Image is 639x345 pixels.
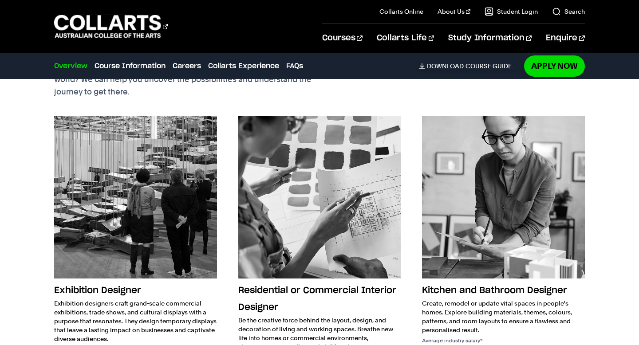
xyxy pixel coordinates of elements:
h3: Exhibition Designer [54,282,217,299]
a: Enquire [546,24,584,53]
h3: Kitchen and Bathroom Designer [422,282,584,299]
p: Create, remodel or update vital spaces in people's homes. Explore building materials, themes, col... [422,299,584,334]
a: Course Information [95,61,166,71]
a: Careers [173,61,201,71]
a: Collarts Experience [208,61,279,71]
a: Study Information [448,24,532,53]
a: FAQs [286,61,303,71]
a: Overview [54,61,87,71]
a: Apply Now [524,55,585,76]
a: Student Login [485,7,538,16]
a: Collarts Life [377,24,434,53]
a: Collarts Online [379,7,423,16]
a: DownloadCourse Guide [419,62,519,70]
a: About Us [438,7,470,16]
a: Courses [322,24,363,53]
p: You know what you love to do, but how does that translate to a job in the real world? We can help... [54,61,378,98]
span: Download [427,62,464,70]
p: Exhibition designers craft grand-scale commercial exhibitions, trade shows, and cultural displays... [54,299,217,343]
div: Go to homepage [54,14,168,39]
p: Average industry salary*: [422,338,584,343]
h3: Residential or Commercial Interior Designer [238,282,401,316]
a: Search [552,7,585,16]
